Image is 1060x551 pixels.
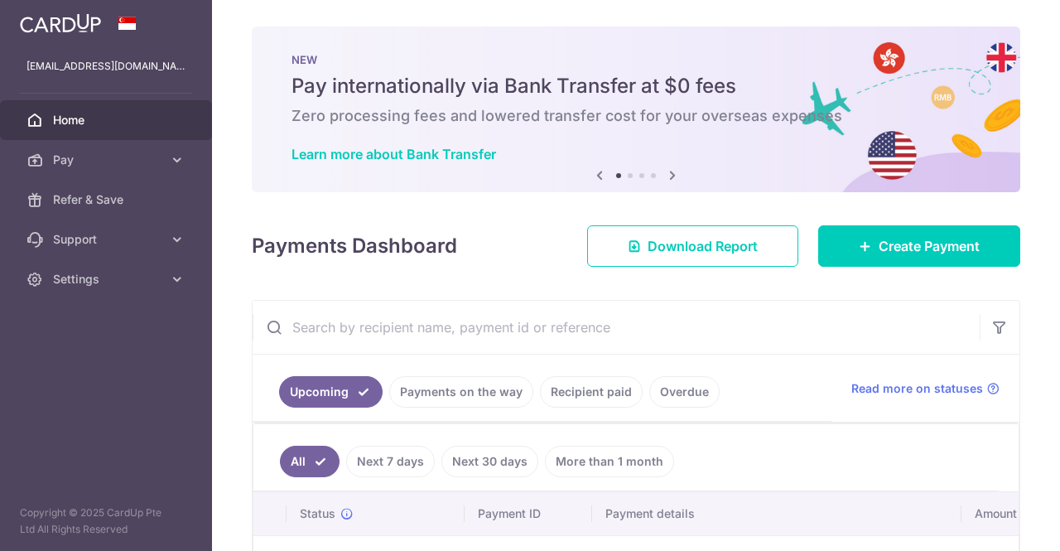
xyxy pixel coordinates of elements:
[441,446,538,477] a: Next 30 days
[53,191,162,208] span: Refer & Save
[53,152,162,168] span: Pay
[291,146,496,162] a: Learn more about Bank Transfer
[587,225,798,267] a: Download Report
[291,73,980,99] h5: Pay internationally via Bank Transfer at $0 fees
[253,301,980,354] input: Search by recipient name, payment id or reference
[346,446,435,477] a: Next 7 days
[851,380,983,397] span: Read more on statuses
[291,106,980,126] h6: Zero processing fees and lowered transfer cost for your overseas expenses
[648,236,758,256] span: Download Report
[975,505,1017,522] span: Amount
[53,271,162,288] span: Settings
[20,13,101,33] img: CardUp
[818,225,1020,267] a: Create Payment
[389,376,533,408] a: Payments on the way
[649,376,720,408] a: Overdue
[540,376,643,408] a: Recipient paid
[53,231,162,248] span: Support
[252,231,457,261] h4: Payments Dashboard
[465,492,592,535] th: Payment ID
[300,505,335,522] span: Status
[592,492,961,535] th: Payment details
[53,112,162,128] span: Home
[851,380,1000,397] a: Read more on statuses
[545,446,674,477] a: More than 1 month
[879,236,980,256] span: Create Payment
[279,376,383,408] a: Upcoming
[291,53,980,66] p: NEW
[280,446,340,477] a: All
[252,27,1020,192] img: Bank transfer banner
[26,58,185,75] p: [EMAIL_ADDRESS][DOMAIN_NAME]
